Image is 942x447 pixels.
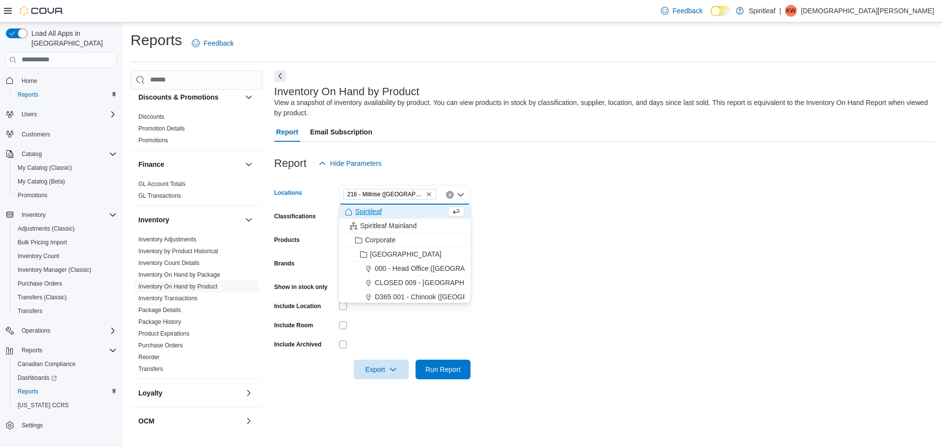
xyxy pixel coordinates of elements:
[10,371,121,385] a: Dashboards
[339,219,471,233] button: Spiritleaf Mainland
[780,5,782,17] p: |
[339,233,471,247] button: Corporate
[18,307,42,315] span: Transfers
[10,175,121,188] button: My Catalog (Beta)
[10,88,121,102] button: Reports
[18,293,67,301] span: Transfers (Classic)
[274,283,328,291] label: Show in stock only
[18,129,54,140] a: Customers
[138,271,220,278] a: Inventory On Hand by Package
[10,222,121,236] button: Adjustments (Classic)
[14,399,117,411] span: Washington CCRS
[138,283,217,290] a: Inventory On Hand by Product
[138,354,159,361] a: Reorder
[138,283,217,290] span: Inventory On Hand by Product
[138,365,163,373] span: Transfers
[274,189,302,197] label: Locations
[354,360,409,379] button: Export
[375,292,514,302] span: D365 001 - Chinook ([GEOGRAPHIC_DATA])
[138,113,164,120] a: Discounts
[243,214,255,226] button: Inventory
[138,247,218,255] span: Inventory by Product Historical
[18,225,75,233] span: Adjustments (Classic)
[360,221,417,231] span: Spiritleaf Mainland
[657,1,706,21] a: Feedback
[370,249,442,259] span: [GEOGRAPHIC_DATA]
[22,77,37,85] span: Home
[18,344,117,356] span: Reports
[22,327,51,335] span: Operations
[339,205,471,219] button: Spiritleaf
[138,159,241,169] button: Finance
[22,421,43,429] span: Settings
[14,399,73,411] a: [US_STATE] CCRS
[138,215,241,225] button: Inventory
[18,178,65,185] span: My Catalog (Beta)
[347,189,424,199] span: 216 - Millrise ([GEOGRAPHIC_DATA])
[138,353,159,361] span: Reorder
[14,358,79,370] a: Canadian Compliance
[2,147,121,161] button: Catalog
[14,176,117,187] span: My Catalog (Beta)
[10,398,121,412] button: [US_STATE] CCRS
[274,236,300,244] label: Products
[204,38,234,48] span: Feedback
[138,271,220,279] span: Inventory On Hand by Package
[14,223,117,235] span: Adjustments (Classic)
[274,321,313,329] label: Include Room
[14,162,76,174] a: My Catalog (Classic)
[138,307,181,314] a: Package Details
[274,341,321,348] label: Include Archived
[10,290,121,304] button: Transfers (Classic)
[138,92,218,102] h3: Discounts & Promotions
[18,108,117,120] span: Users
[18,108,41,120] button: Users
[274,302,321,310] label: Include Location
[138,295,198,302] a: Inventory Transactions
[138,388,162,398] h3: Loyalty
[310,122,372,142] span: Email Subscription
[138,159,164,169] h3: Finance
[188,33,237,53] a: Feedback
[18,191,48,199] span: Promotions
[138,294,198,302] span: Inventory Transactions
[10,263,121,277] button: Inventory Manager (Classic)
[131,30,182,50] h1: Reports
[22,131,50,138] span: Customers
[138,318,181,325] a: Package History
[14,386,117,397] span: Reports
[138,215,169,225] h3: Inventory
[14,237,117,248] span: Bulk Pricing Import
[416,360,471,379] button: Run Report
[14,89,117,101] span: Reports
[18,209,50,221] button: Inventory
[18,325,117,337] span: Operations
[138,236,196,243] a: Inventory Adjustments
[138,236,196,243] span: Inventory Adjustments
[274,212,316,220] label: Classifications
[276,122,298,142] span: Report
[274,260,294,267] label: Brands
[138,260,200,266] a: Inventory Count Details
[10,188,121,202] button: Promotions
[138,92,241,102] button: Discounts & Promotions
[10,236,121,249] button: Bulk Pricing Import
[138,259,200,267] span: Inventory Count Details
[14,278,117,289] span: Purchase Orders
[138,180,185,188] span: GL Account Totals
[138,248,218,255] a: Inventory by Product Historical
[14,250,63,262] a: Inventory Count
[18,344,46,356] button: Reports
[710,16,711,17] span: Dark Mode
[22,346,42,354] span: Reports
[375,263,506,273] span: 000 - Head Office ([GEOGRAPHIC_DATA])
[243,415,255,427] button: OCM
[131,111,262,150] div: Discounts & Promotions
[14,372,61,384] a: Dashboards
[355,207,382,216] span: Spiritleaf
[274,98,929,118] div: View a snapshot of inventory availability by product. You can view products in stock by classific...
[749,5,775,17] p: Spiritleaf
[14,176,69,187] a: My Catalog (Beta)
[18,128,117,140] span: Customers
[138,388,241,398] button: Loyalty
